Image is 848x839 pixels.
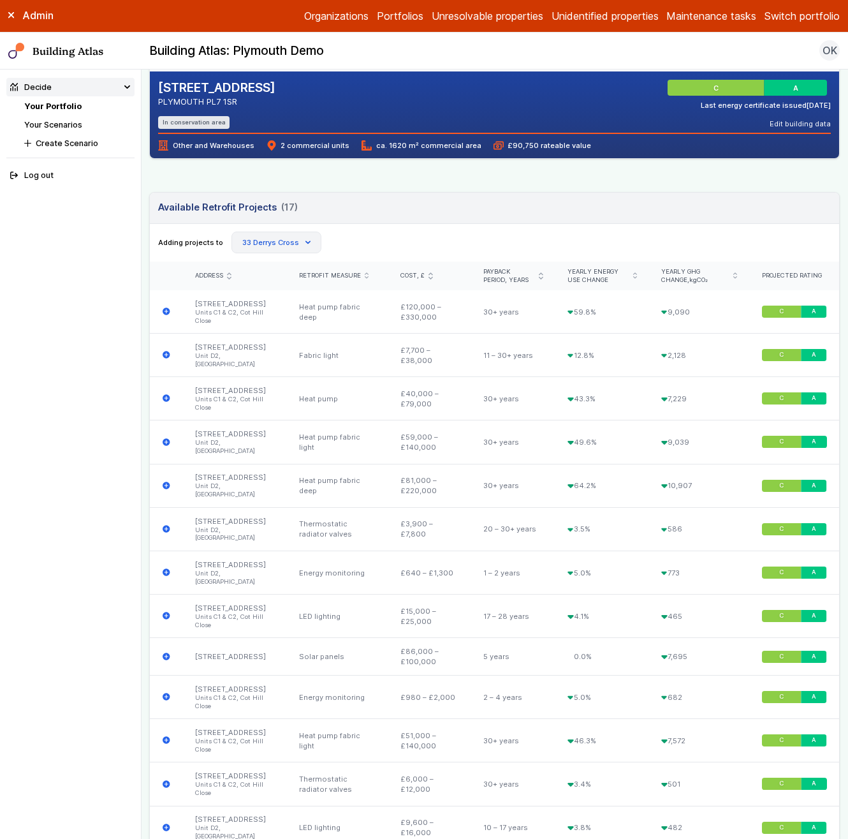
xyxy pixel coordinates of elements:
span: A [812,568,816,577]
div: £15,000 – £25,000 [388,595,472,638]
div: [STREET_ADDRESS] [183,290,287,334]
div: 5.0% [555,551,649,595]
span: A [812,351,816,359]
button: Create Scenario [20,134,135,152]
span: A [812,394,816,403]
span: Yearly GHG change, [661,268,729,285]
span: Payback period, years [483,268,534,285]
span: C [779,351,784,359]
div: 2 – 4 years [471,676,555,719]
div: Heat pump fabric deep [287,290,388,334]
div: 20 – 30+ years [471,507,555,551]
div: Heat pump [287,377,388,420]
div: 64.2% [555,464,649,507]
div: Thermostatic radiator valves [287,762,388,806]
div: £51,000 – £140,000 [388,719,472,762]
span: A [812,653,816,661]
div: 17 – 28 years [471,595,555,638]
span: Other and Warehouses [158,140,254,151]
div: £59,000 – £140,000 [388,420,472,464]
li: Units C1 & C2, Cot Hill Close [195,781,275,798]
div: Heat pump fabric light [287,719,388,762]
div: [STREET_ADDRESS] [183,676,287,719]
li: Unit D2, [GEOGRAPHIC_DATA] [195,482,275,499]
span: A [812,736,816,745]
li: Unit D2, [GEOGRAPHIC_DATA] [195,526,275,543]
div: 3.5% [555,507,649,551]
span: C [779,780,784,789]
div: [STREET_ADDRESS] [183,377,287,420]
div: £120,000 – £330,000 [388,290,472,334]
div: 12.8% [555,334,649,377]
div: [STREET_ADDRESS] [183,464,287,507]
span: (17) [281,200,298,214]
div: £7,700 – £38,000 [388,334,472,377]
div: [STREET_ADDRESS] [183,719,287,762]
li: Units C1 & C2, Cot Hill Close [195,309,275,325]
span: A [796,83,801,93]
address: PLYMOUTH PL7 1SR [158,96,275,108]
div: 30+ years [471,377,555,420]
span: A [812,824,816,832]
a: Maintenance tasks [666,8,756,24]
span: Cost, £ [400,272,425,280]
div: £3,900 – £7,800 [388,507,472,551]
a: Your Scenarios [24,120,82,130]
div: £640 – £1,300 [388,551,472,595]
span: C [779,525,784,533]
div: 1 – 2 years [471,551,555,595]
span: Retrofit measure [299,272,361,280]
div: £86,000 – £100,000 [388,638,472,676]
span: C [779,438,784,447]
span: C [779,824,784,832]
div: [STREET_ADDRESS] [183,507,287,551]
span: C [779,394,784,403]
li: Unit D2, [GEOGRAPHIC_DATA] [195,570,275,586]
div: £81,000 – £220,000 [388,464,472,507]
div: [STREET_ADDRESS] [183,762,287,806]
a: Unresolvable properties [432,8,543,24]
a: Organizations [304,8,369,24]
span: OK [822,43,837,58]
li: Units C1 & C2, Cot Hill Close [195,613,275,630]
div: Projected rating [762,272,827,280]
button: Edit building data [770,119,831,129]
li: Units C1 & C2, Cot Hill Close [195,694,275,711]
div: 773 [649,551,749,595]
span: C [779,612,784,620]
div: 682 [649,676,749,719]
div: 49.6% [555,420,649,464]
button: Log out [6,167,135,185]
span: A [812,308,816,316]
li: Unit D2, [GEOGRAPHIC_DATA] [195,352,275,369]
span: ca. 1620 m² commercial area [362,140,481,151]
div: 30+ years [471,290,555,334]
span: A [812,438,816,447]
div: 586 [649,507,749,551]
div: 3.4% [555,762,649,806]
div: 30+ years [471,719,555,762]
span: C [779,308,784,316]
div: £980 – £2,000 [388,676,472,719]
div: 7,572 [649,719,749,762]
div: [STREET_ADDRESS] [183,551,287,595]
time: [DATE] [807,101,831,110]
div: 43.3% [555,377,649,420]
h3: Available Retrofit Projects [158,200,297,214]
button: 33 Derrys Cross [231,232,321,253]
div: 7,229 [649,377,749,420]
span: Yearly energy use change [567,268,629,285]
a: Your Portfolio [24,101,82,111]
span: C [779,693,784,701]
img: main-0bbd2752.svg [8,43,25,59]
div: Heat pump fabric deep [287,464,388,507]
div: 11 – 30+ years [471,334,555,377]
div: 30+ years [471,464,555,507]
div: 0.0% [555,638,649,676]
div: Decide [10,81,52,93]
span: C [779,568,784,577]
h2: Building Atlas: Plymouth Demo [149,43,324,59]
span: kgCO₂ [689,276,708,283]
div: £6,000 – £12,000 [388,762,472,806]
div: 465 [649,595,749,638]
